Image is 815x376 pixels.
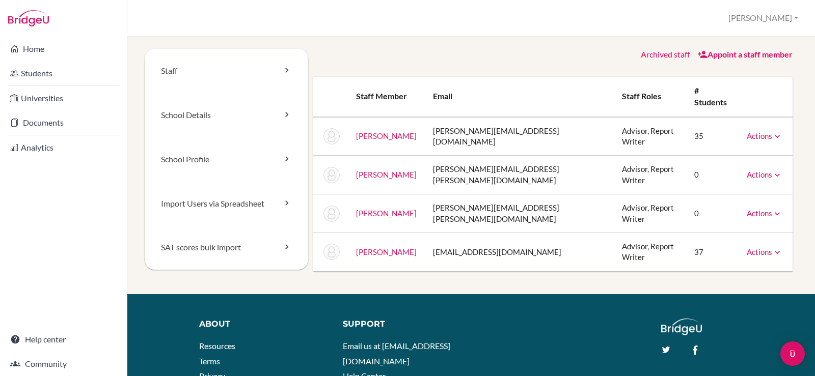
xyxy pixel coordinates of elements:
[8,10,49,26] img: Bridge-U
[145,49,308,93] a: Staff
[2,137,125,158] a: Analytics
[425,156,614,194] td: [PERSON_NAME][EMAIL_ADDRESS][PERSON_NAME][DOMAIN_NAME]
[323,128,340,144] img: Trisha Laylo
[2,88,125,108] a: Universities
[2,39,125,59] a: Home
[343,319,463,330] div: Support
[686,156,739,194] td: 0
[199,356,220,366] a: Terms
[2,112,125,133] a: Documents
[747,209,782,218] a: Actions
[199,319,328,330] div: About
[614,117,686,156] td: Advisor, Report Writer
[614,233,686,271] td: Advisor, Report Writer
[747,131,782,140] a: Actions
[686,117,739,156] td: 35
[425,117,614,156] td: [PERSON_NAME][EMAIL_ADDRESS][DOMAIN_NAME]
[145,182,308,226] a: Import Users via Spreadsheet
[747,170,782,179] a: Actions
[614,156,686,194] td: Advisor, Report Writer
[724,9,803,27] button: [PERSON_NAME]
[686,194,739,233] td: 0
[425,194,614,233] td: [PERSON_NAME][EMAIL_ADDRESS][PERSON_NAME][DOMAIN_NAME]
[641,49,690,59] a: Archived staff
[348,77,425,117] th: Staff member
[2,63,125,83] a: Students
[747,247,782,256] a: Actions
[686,77,739,117] th: # students
[323,206,340,222] img: Katrina Musni
[780,341,805,366] div: Open Intercom Messenger
[686,233,739,271] td: 37
[145,137,308,182] a: School Profile
[614,77,686,117] th: Staff roles
[2,329,125,350] a: Help center
[323,244,340,260] img: John Whitehead
[614,194,686,233] td: Advisor, Report Writer
[2,354,125,374] a: Community
[356,209,417,218] a: [PERSON_NAME]
[145,93,308,137] a: School Details
[356,247,417,256] a: [PERSON_NAME]
[661,319,702,335] img: logo_white@2x-f4f0deed5e89b7ecb1c2cc34c3e3d731f90f0f143d5ea2071677605dd97b5244.png
[356,170,417,179] a: [PERSON_NAME]
[343,341,450,366] a: Email us at [EMAIL_ADDRESS][DOMAIN_NAME]
[356,131,417,140] a: [PERSON_NAME]
[199,341,235,351] a: Resources
[697,49,793,59] a: Appoint a staff member
[425,233,614,271] td: [EMAIL_ADDRESS][DOMAIN_NAME]
[323,167,340,183] img: James Mckone
[425,77,614,117] th: Email
[145,225,308,270] a: SAT scores bulk import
